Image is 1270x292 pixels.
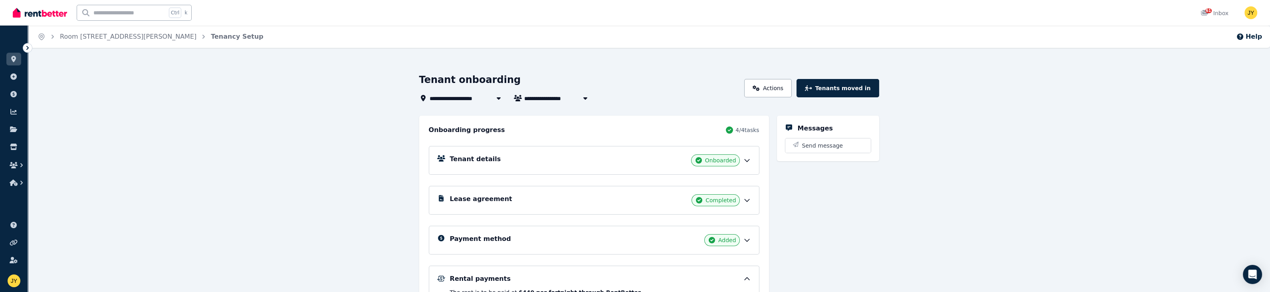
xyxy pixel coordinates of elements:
[1205,8,1212,13] span: 61
[796,79,879,97] button: Tenants moved in
[1244,6,1257,19] img: JIAN YU
[429,125,505,135] h2: Onboarding progress
[8,274,20,287] img: JIAN YU
[450,274,511,284] h5: Rental payments
[744,79,792,97] a: Actions
[419,73,521,86] h1: Tenant onboarding
[735,126,759,134] span: 4 / 4 tasks
[705,196,736,204] span: Completed
[802,142,843,150] span: Send message
[785,138,871,153] button: Send message
[705,156,736,164] span: Onboarded
[450,234,511,244] h5: Payment method
[450,194,512,204] h5: Lease agreement
[1243,265,1262,284] div: Open Intercom Messenger
[28,26,273,48] nav: Breadcrumb
[1201,9,1228,17] div: Inbox
[184,10,187,16] span: k
[211,32,264,41] span: Tenancy Setup
[437,276,445,282] img: Rental Payments
[13,7,67,19] img: RentBetter
[450,154,501,164] h5: Tenant details
[60,33,196,40] a: Room [STREET_ADDRESS][PERSON_NAME]
[169,8,181,18] span: Ctrl
[798,124,833,133] h5: Messages
[718,236,736,244] span: Added
[1236,32,1262,41] button: Help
